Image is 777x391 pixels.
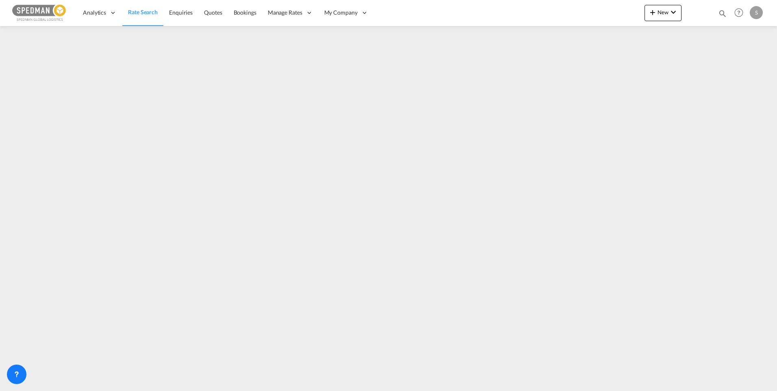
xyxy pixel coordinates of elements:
[750,6,763,19] div: S
[204,9,222,16] span: Quotes
[83,9,106,17] span: Analytics
[645,5,682,21] button: icon-plus 400-fgNewicon-chevron-down
[668,7,678,17] md-icon: icon-chevron-down
[234,9,256,16] span: Bookings
[128,9,158,15] span: Rate Search
[12,4,67,22] img: c12ca350ff1b11efb6b291369744d907.png
[268,9,302,17] span: Manage Rates
[324,9,358,17] span: My Company
[732,6,750,20] div: Help
[732,6,746,20] span: Help
[718,9,727,18] md-icon: icon-magnify
[648,7,658,17] md-icon: icon-plus 400-fg
[648,9,678,15] span: New
[718,9,727,21] div: icon-magnify
[169,9,193,16] span: Enquiries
